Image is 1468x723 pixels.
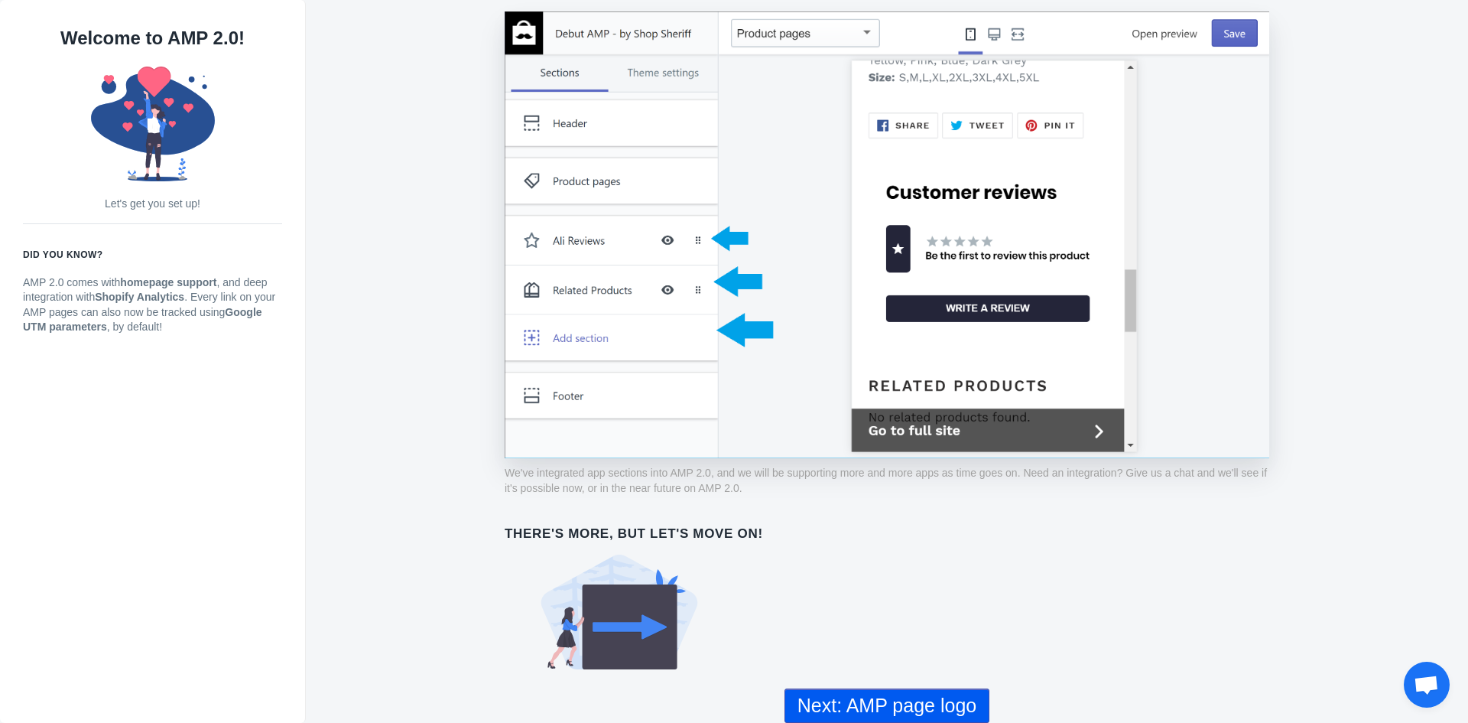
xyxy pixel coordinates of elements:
div: Chat öffnen [1404,662,1450,708]
h1: Welcome to AMP 2.0! [23,23,282,54]
p: Let's get you set up! [23,197,282,212]
strong: Google UTM parameters [23,306,262,334]
strong: homepage support [120,276,216,288]
h6: There's more, but let's move on! [505,526,1269,542]
h6: Did you know? [23,247,282,262]
strong: Shopify Analytics [95,291,184,303]
p: We've integrated app sections into AMP 2.0, and we will be supporting more and more apps as time ... [505,466,1269,496]
img: amp-sections-1.png [505,11,1269,458]
button: Next: AMP page logo [784,689,989,723]
p: AMP 2.0 comes with , and deep integration with . Every link on your AMP pages can also now be tra... [23,275,282,335]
